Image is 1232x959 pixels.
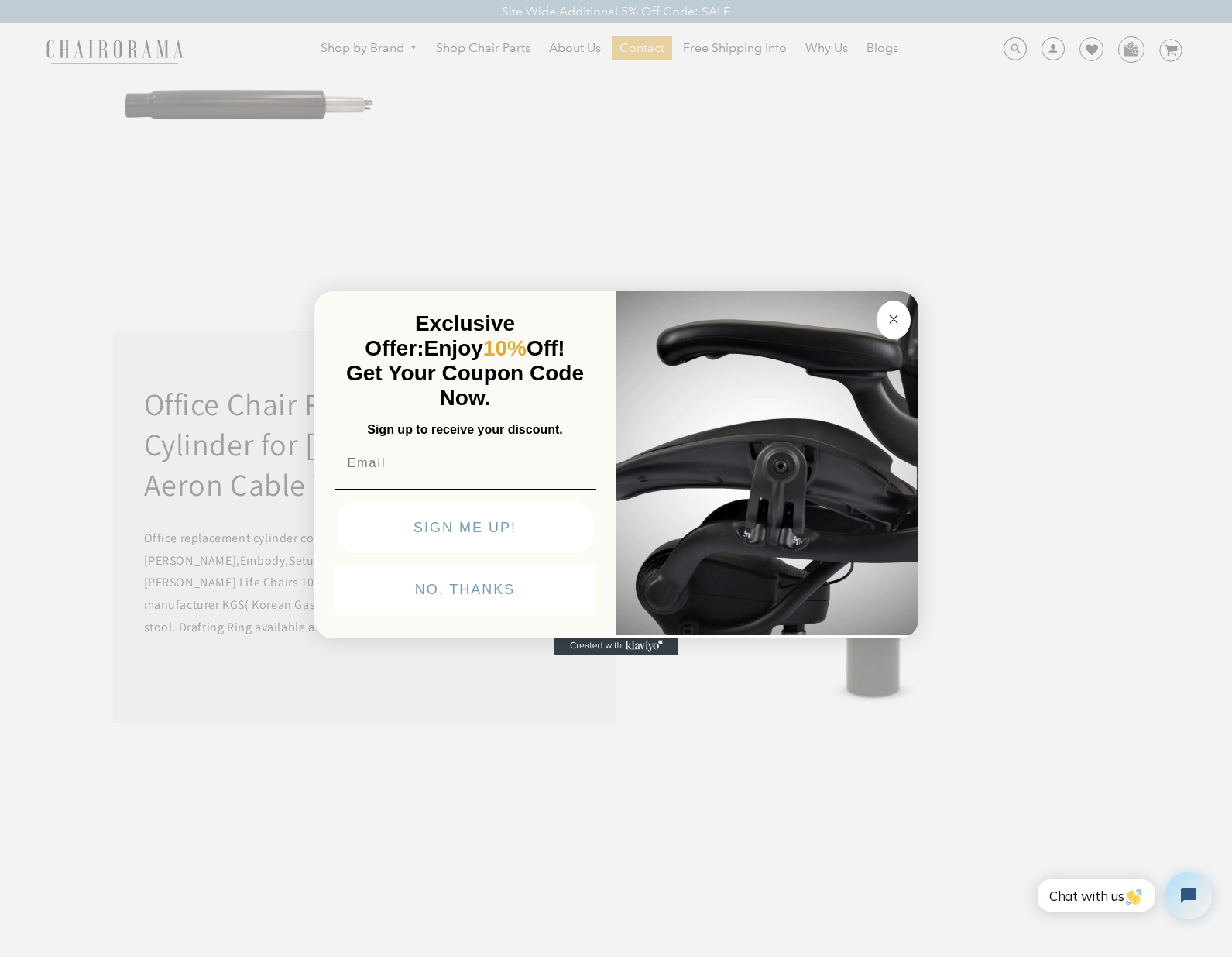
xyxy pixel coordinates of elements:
input: Email [335,448,596,479]
button: SIGN ME UP! [338,502,593,553]
span: 10% [483,336,527,360]
img: underline [335,489,596,490]
span: Enjoy Off! [424,336,565,360]
img: 92d77583-a095-41f6-84e7-858462e0427a.jpeg [616,288,918,635]
span: Sign up to receive your discount. [367,423,562,436]
a: Created with Klaviyo - opens in a new tab [554,637,678,655]
iframe: Tidio Chat [1021,859,1225,932]
button: Close dialog [877,301,911,339]
span: Exclusive Offer: [365,311,515,360]
span: Get Your Coupon Code Now. [346,361,584,410]
button: NO, THANKS [335,564,596,615]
